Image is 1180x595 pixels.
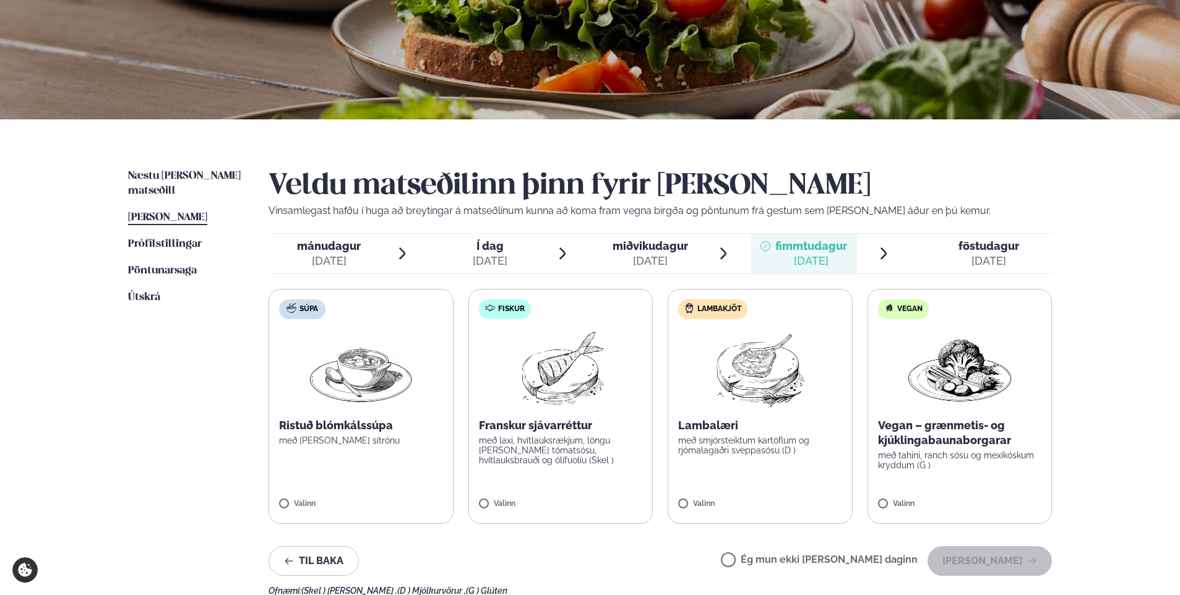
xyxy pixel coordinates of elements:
[128,210,207,225] a: [PERSON_NAME]
[269,546,359,576] button: Til baka
[299,304,318,314] span: Súpa
[958,254,1019,268] div: [DATE]
[269,203,1052,218] p: Vinsamlegast hafðu í huga að breytingar á matseðlinum kunna að koma fram vegna birgða og pöntunum...
[878,418,1042,448] p: Vegan – grænmetis- og kjúklingabaunaborgarar
[613,254,688,268] div: [DATE]
[928,546,1052,576] button: [PERSON_NAME]
[286,303,296,313] img: soup.svg
[684,303,694,313] img: Lamb.svg
[128,169,244,199] a: Næstu [PERSON_NAME] matseðill
[473,254,507,268] div: [DATE]
[884,303,894,313] img: Vegan.svg
[697,304,741,314] span: Lambakjöt
[128,263,197,278] a: Pöntunarsaga
[297,254,361,268] div: [DATE]
[128,265,197,276] span: Pöntunarsaga
[128,237,202,252] a: Prófílstillingar
[775,254,847,268] div: [DATE]
[958,239,1019,252] span: föstudagur
[279,435,443,445] p: með [PERSON_NAME] sítrónu
[12,557,38,583] a: Cookie settings
[905,329,1014,408] img: Vegan.png
[128,239,202,249] span: Prófílstillingar
[473,239,507,254] span: Í dag
[878,450,1042,470] p: með tahini, ranch sósu og mexíkóskum kryddum (G )
[613,239,688,252] span: miðvikudagur
[269,169,1052,203] h2: Veldu matseðilinn þinn fyrir [PERSON_NAME]
[485,303,495,313] img: fish.svg
[897,304,923,314] span: Vegan
[128,292,160,302] span: Útskrá
[479,418,643,433] p: Franskur sjávarréttur
[306,329,415,408] img: Soup.png
[297,239,361,252] span: mánudagur
[128,290,160,305] a: Útskrá
[128,171,241,196] span: Næstu [PERSON_NAME] matseðill
[678,418,842,433] p: Lambalæri
[498,304,525,314] span: Fiskur
[775,239,847,252] span: fimmtudagur
[279,418,443,433] p: Ristuð blómkálssúpa
[479,435,643,465] p: með laxi, hvítlauksrækjum, löngu [PERSON_NAME] tómatsósu, hvítlauksbrauði og ólífuolíu (Skel )
[705,329,815,408] img: Lamb-Meat.png
[506,329,615,408] img: Fish.png
[678,435,842,455] p: með smjörsteiktum kartöflum og rjómalagaðri sveppasósu (D )
[128,212,207,223] span: [PERSON_NAME]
